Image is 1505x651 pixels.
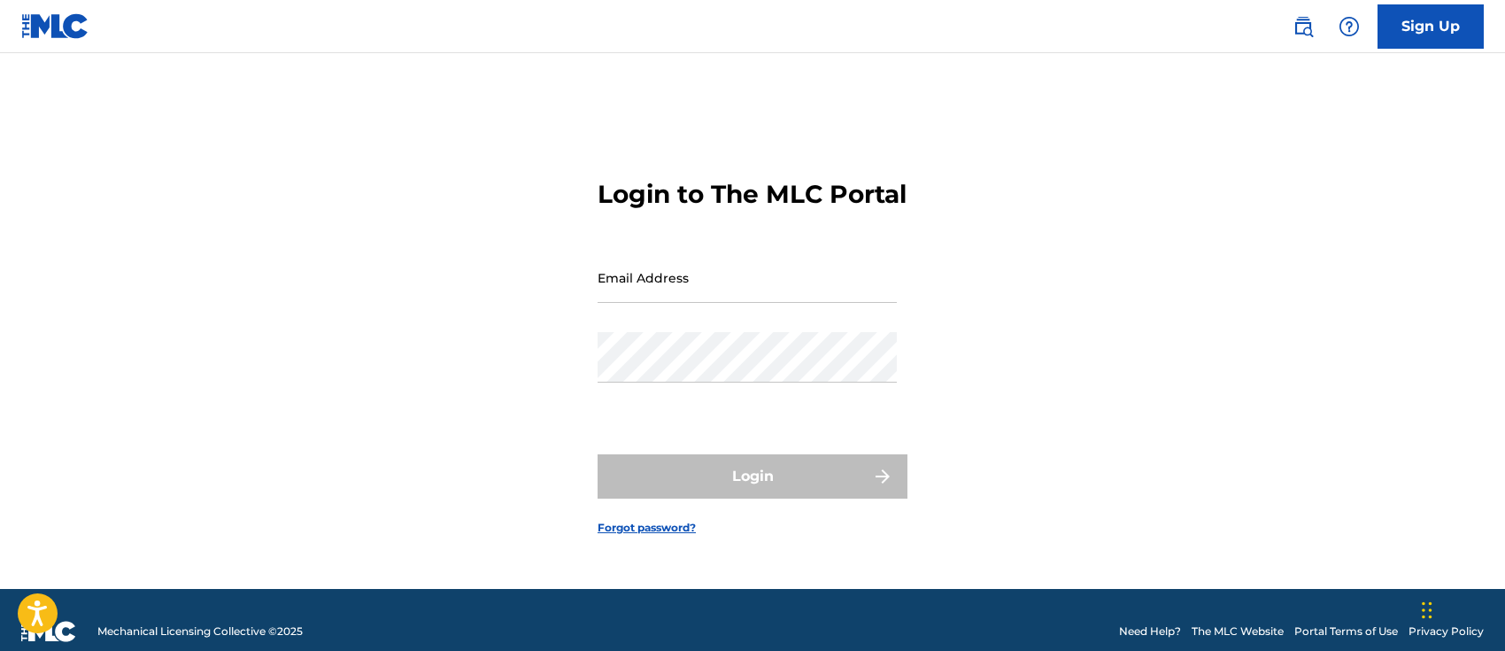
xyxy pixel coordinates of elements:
[21,13,89,39] img: MLC Logo
[1422,584,1432,637] div: Drag
[1416,566,1505,651] iframe: Chat Widget
[1119,624,1181,639] a: Need Help?
[598,179,907,210] h3: Login to The MLC Portal
[1409,624,1484,639] a: Privacy Policy
[1331,9,1367,44] div: Help
[97,624,303,639] span: Mechanical Licensing Collective © 2025
[1455,407,1505,549] iframe: Resource Center
[1339,16,1360,37] img: help
[598,520,696,536] a: Forgot password?
[1378,4,1484,49] a: Sign Up
[1294,624,1398,639] a: Portal Terms of Use
[1285,9,1321,44] a: Public Search
[1192,624,1284,639] a: The MLC Website
[1293,16,1314,37] img: search
[21,621,76,642] img: logo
